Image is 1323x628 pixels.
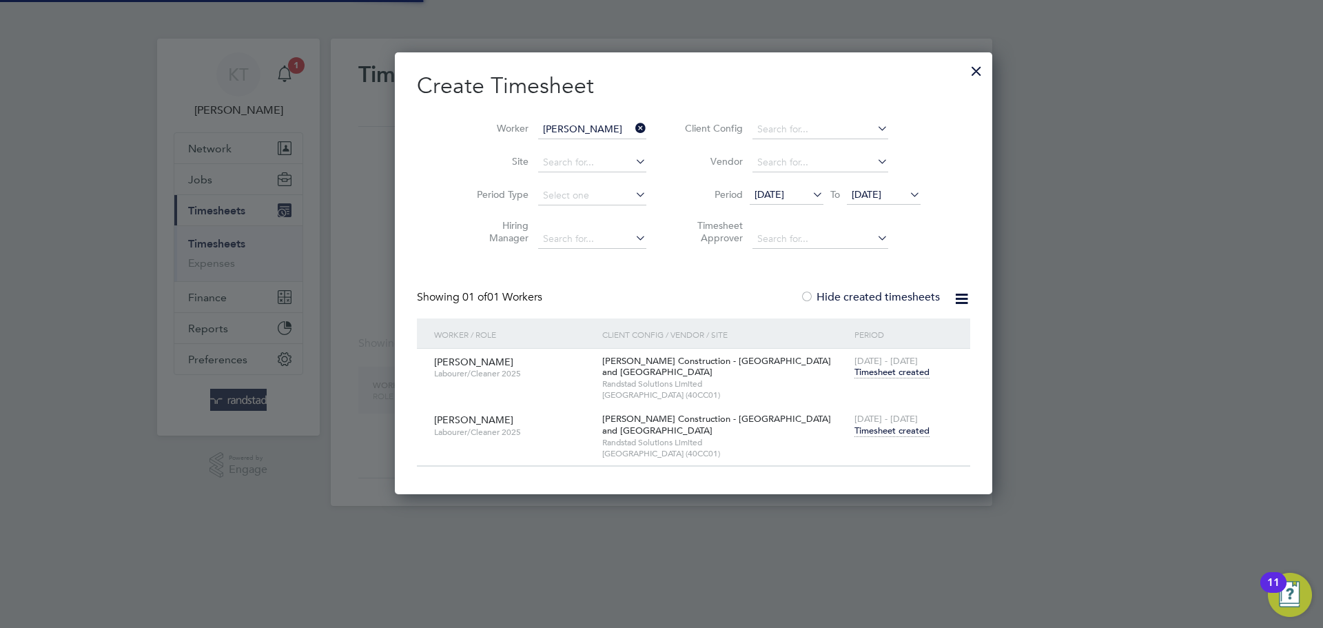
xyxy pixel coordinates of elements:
label: Client Config [681,122,743,134]
span: [DATE] - [DATE] [854,355,918,367]
label: Period [681,188,743,201]
label: Timesheet Approver [681,219,743,244]
span: 01 Workers [462,290,542,304]
label: Hiring Manager [466,219,529,244]
input: Search for... [538,153,646,172]
span: [DATE] [755,188,784,201]
input: Search for... [752,153,888,172]
span: Labourer/Cleaner 2025 [434,427,592,438]
span: [DATE] [852,188,881,201]
span: [GEOGRAPHIC_DATA] (40CC01) [602,448,848,459]
input: Select one [538,186,646,205]
span: [PERSON_NAME] [434,356,513,368]
div: Worker / Role [431,318,599,350]
div: Showing [417,290,545,305]
label: Site [466,155,529,168]
label: Vendor [681,155,743,168]
label: Hide created timesheets [800,290,940,304]
span: [PERSON_NAME] [434,414,513,426]
h2: Create Timesheet [417,72,970,101]
input: Search for... [538,120,646,139]
label: Period Type [466,188,529,201]
span: To [826,185,844,203]
input: Search for... [752,230,888,249]
input: Search for... [538,230,646,249]
div: Client Config / Vendor / Site [599,318,851,350]
span: Randstad Solutions Limited [602,437,848,448]
div: Period [851,318,956,350]
span: [PERSON_NAME] Construction - [GEOGRAPHIC_DATA] and [GEOGRAPHIC_DATA] [602,413,831,436]
span: [PERSON_NAME] Construction - [GEOGRAPHIC_DATA] and [GEOGRAPHIC_DATA] [602,355,831,378]
button: Open Resource Center, 11 new notifications [1268,573,1312,617]
span: 01 of [462,290,487,304]
span: Labourer/Cleaner 2025 [434,368,592,379]
span: Timesheet created [854,425,930,437]
span: [GEOGRAPHIC_DATA] (40CC01) [602,389,848,401]
div: 11 [1267,583,1280,600]
span: Timesheet created [854,366,930,378]
input: Search for... [752,120,888,139]
span: Randstad Solutions Limited [602,378,848,389]
span: [DATE] - [DATE] [854,413,918,425]
label: Worker [466,122,529,134]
